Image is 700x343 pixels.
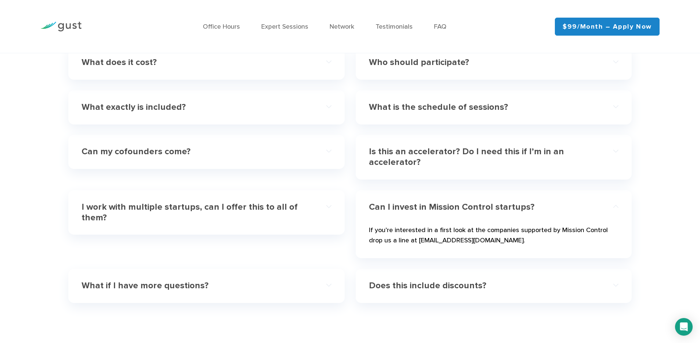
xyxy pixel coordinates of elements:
p: If you’re interested in a first look at the companies supported by Mission Control drop us a line... [369,225,618,249]
a: Network [330,23,354,30]
h4: Can I invest in Mission Control startups? [369,202,593,213]
h4: What exactly is included? [82,102,306,113]
h4: Who should participate? [369,57,593,68]
a: Testimonials [376,23,413,30]
h4: Is this an accelerator? Do I need this if I’m in an accelerator? [369,147,593,168]
h4: What does it cost? [82,57,306,68]
a: FAQ [434,23,446,30]
div: Open Intercom Messenger [675,318,693,336]
h4: Does this include discounts? [369,281,593,291]
h4: What is the schedule of sessions? [369,102,593,113]
a: Office Hours [203,23,240,30]
a: $99/month – Apply Now [555,18,660,36]
h4: Can my cofounders come? [82,147,306,157]
img: Gust Logo [40,22,82,32]
a: Expert Sessions [261,23,308,30]
h4: I work with multiple startups, can I offer this to all of them? [82,202,306,223]
h4: What if I have more questions? [82,281,306,291]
